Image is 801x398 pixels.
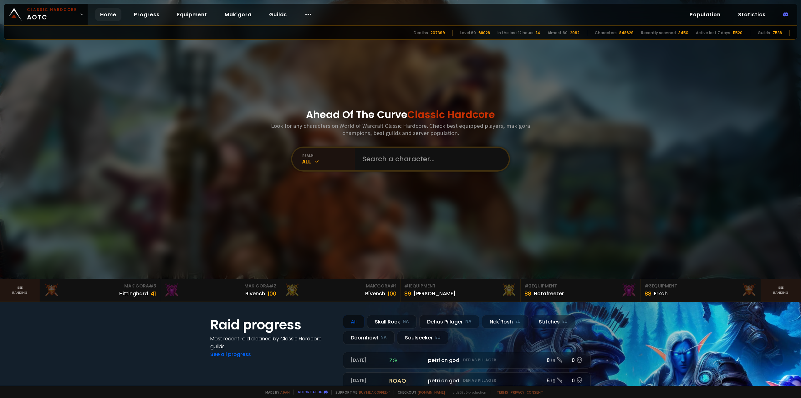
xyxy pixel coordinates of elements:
div: Rîvench [365,290,385,297]
small: Classic Hardcore [27,7,77,13]
div: Skull Rock [367,315,417,328]
div: Doomhowl [343,331,395,344]
span: Classic Hardcore [407,107,495,121]
a: [DATE]zgpetri on godDefias Pillager8 /90 [343,352,591,369]
div: 100 [388,289,396,298]
div: 7538 [773,30,782,36]
div: realm [302,153,355,158]
div: Rivench [245,290,265,297]
a: Statistics [733,8,771,21]
span: Made by [262,390,290,395]
span: # 1 [390,283,396,289]
span: # 2 [269,283,276,289]
div: Equipment [404,283,517,289]
div: Mak'Gora [284,283,396,289]
div: Stitches [531,315,575,328]
div: Mak'Gora [164,283,276,289]
a: Equipment [172,8,212,21]
div: [PERSON_NAME] [414,290,456,297]
a: #3Equipment88Erkah [641,279,761,302]
div: Active last 7 days [696,30,730,36]
a: #1Equipment89[PERSON_NAME] [400,279,521,302]
a: Mak'Gora#3Hittinghard41 [40,279,160,302]
div: Soulseeker [397,331,448,344]
a: Mak'gora [220,8,257,21]
div: Deaths [414,30,428,36]
small: EU [515,318,521,325]
h4: Most recent raid cleaned by Classic Hardcore guilds [210,335,335,350]
a: [DATE]roaqpetri on godDefias Pillager5 /60 [343,372,591,389]
div: 68028 [478,30,490,36]
div: 100 [268,289,276,298]
div: 2092 [570,30,579,36]
span: Checkout [394,390,445,395]
span: # 3 [645,283,652,289]
div: In the last 12 hours [497,30,533,36]
span: v. d752d5 - production [449,390,486,395]
a: Guilds [264,8,292,21]
div: Level 60 [460,30,476,36]
div: Erkah [654,290,668,297]
a: Home [95,8,121,21]
a: Population [685,8,726,21]
span: Support me, [331,390,390,395]
a: Mak'Gora#1Rîvench100 [280,279,400,302]
div: Defias Pillager [419,315,479,328]
small: EU [435,334,441,341]
small: NA [380,334,387,341]
div: 41 [151,289,156,298]
span: AOTC [27,7,77,22]
div: All [302,158,355,165]
div: Nek'Rosh [482,315,528,328]
div: 89 [404,289,411,298]
a: Buy me a coffee [359,390,390,395]
a: a fan [280,390,290,395]
a: Mak'Gora#2Rivench100 [160,279,280,302]
a: Privacy [511,390,524,395]
div: Mak'Gora [44,283,156,289]
a: Classic HardcoreAOTC [4,4,88,25]
div: Almost 60 [548,30,568,36]
div: 848629 [619,30,634,36]
span: # 1 [404,283,410,289]
a: Terms [497,390,508,395]
h1: Raid progress [210,315,335,335]
a: [DOMAIN_NAME] [418,390,445,395]
div: 207399 [431,30,445,36]
a: See all progress [210,351,251,358]
h1: Ahead Of The Curve [306,107,495,122]
div: All [343,315,365,328]
div: Guilds [758,30,770,36]
div: Characters [595,30,617,36]
input: Search a character... [359,148,501,170]
a: Consent [527,390,543,395]
a: Seeranking [761,279,801,302]
small: NA [403,318,409,325]
span: # 3 [149,283,156,289]
div: Equipment [524,283,637,289]
div: 14 [536,30,540,36]
div: 88 [645,289,651,298]
div: 11520 [733,30,742,36]
div: Hittinghard [119,290,148,297]
small: EU [562,318,568,325]
a: Progress [129,8,165,21]
div: Notafreezer [534,290,564,297]
div: 3450 [678,30,688,36]
a: Report a bug [298,390,323,394]
h3: Look for any characters on World of Warcraft Classic Hardcore. Check best equipped players, mak'g... [268,122,533,137]
a: #2Equipment88Notafreezer [521,279,641,302]
span: # 2 [524,283,532,289]
div: Recently scanned [641,30,676,36]
div: 88 [524,289,531,298]
div: Equipment [645,283,757,289]
small: NA [465,318,472,325]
